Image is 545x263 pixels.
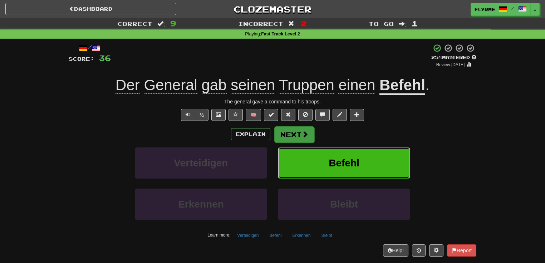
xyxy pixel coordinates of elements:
[238,20,283,27] span: Incorrect
[281,109,295,121] button: Reset to 0% Mastered (alt+r)
[298,109,313,121] button: Ignore sentence (alt+i)
[288,21,296,27] span: :
[170,19,176,28] span: 9
[330,199,358,210] span: Bleibt
[178,199,224,210] span: Erkennen
[144,77,197,94] span: General
[278,189,410,220] button: Bleibt
[174,157,228,169] span: Verteidigen
[431,54,442,60] span: 25 %
[229,109,243,121] button: Favorite sentence (alt+f)
[274,126,314,143] button: Next
[187,3,358,15] a: Clozemaster
[265,230,285,241] button: Befehl
[425,77,429,93] span: .
[350,109,364,121] button: Add to collection (alt+a)
[207,233,230,238] small: Learn more:
[436,62,465,67] small: Review: [DATE]
[231,128,270,140] button: Explain
[99,53,111,62] span: 36
[383,244,408,257] button: Help!
[135,189,267,220] button: Erkennen
[264,109,278,121] button: Set this sentence to 100% Mastered (alt+m)
[231,77,275,94] span: seinen
[329,157,359,169] span: Befehl
[511,6,515,11] span: /
[116,77,140,94] span: Der
[338,77,375,94] span: einen
[69,98,476,105] div: The general gave a command to his troops.
[157,21,165,27] span: :
[233,230,262,241] button: Verteidigen
[379,77,425,95] u: Befehl
[69,56,94,62] span: Score:
[135,147,267,179] button: Verteidigen
[5,3,176,15] a: Dashboard
[117,20,152,27] span: Correct
[202,77,227,94] span: gab
[279,77,334,94] span: Truppen
[261,31,300,36] strong: Fast Track Level 2
[399,21,407,27] span: :
[181,109,195,121] button: Play sentence audio (ctl+space)
[246,109,261,121] button: 🧠
[333,109,347,121] button: Edit sentence (alt+d)
[475,6,495,13] span: FLYRME
[195,109,208,121] button: ½
[431,54,476,61] div: Mastered
[412,244,426,257] button: Round history (alt+y)
[301,19,307,28] span: 2
[180,109,208,121] div: Text-to-speech controls
[471,3,531,16] a: FLYRME /
[447,244,476,257] button: Report
[69,44,111,53] div: /
[318,230,336,241] button: Bleibt
[315,109,330,121] button: Discuss sentence (alt+u)
[288,230,314,241] button: Erkennen
[211,109,226,121] button: Show image (alt+x)
[412,19,418,28] span: 1
[278,147,410,179] button: Befehl
[369,20,394,27] span: To go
